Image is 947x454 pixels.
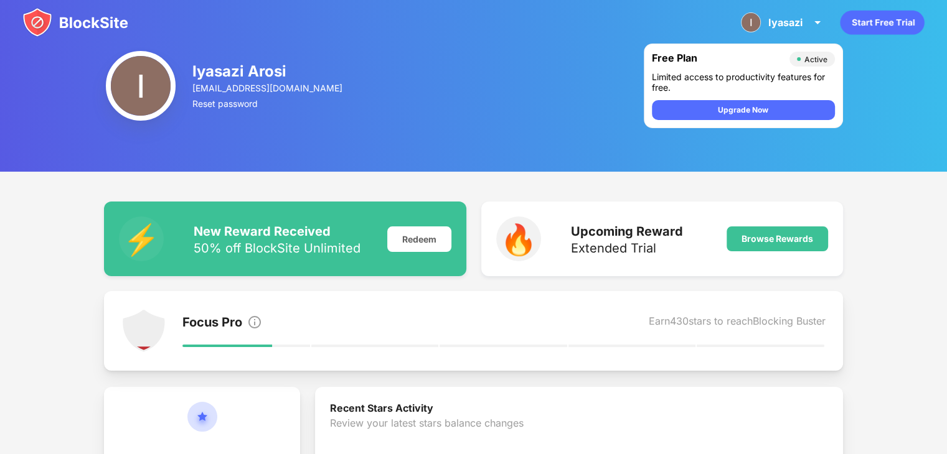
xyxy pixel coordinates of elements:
div: 🔥 [496,216,541,261]
div: animation [840,10,925,35]
img: circle-star.svg [187,402,217,447]
div: Review your latest stars balance changes [330,417,828,454]
div: Browse Rewards [742,234,813,244]
div: [EMAIL_ADDRESS][DOMAIN_NAME] [192,83,344,93]
div: Upgrade Now [718,104,768,116]
div: ⚡️ [119,216,164,261]
div: Limited access to productivity features for free. [652,72,835,93]
img: ACg8ocInImkl5zfdTAMUNnsq11S_GpjqtQWW7jk6w43_yiHif45PXA=s96-c [106,51,176,121]
div: Active [804,55,827,64]
div: Earn 430 stars to reach Blocking Buster [649,315,826,332]
div: Extended Trial [571,242,683,254]
div: Recent Stars Activity [330,402,828,417]
img: info.svg [247,315,262,330]
img: ACg8ocInImkl5zfdTAMUNnsq11S_GpjqtQWW7jk6w43_yiHif45PXA=s96-c [741,12,761,32]
div: Focus Pro [182,315,242,332]
div: Free Plan [652,52,783,67]
img: points-level-1.svg [121,308,166,353]
img: blocksite-icon.svg [22,7,128,37]
div: Redeem [387,226,451,252]
div: 50% off BlockSite Unlimited [194,242,360,254]
div: Upcoming Reward [571,224,683,239]
div: New Reward Received [194,224,360,239]
div: Iyasazi [768,16,803,29]
div: Reset password [192,98,344,109]
div: Iyasazi Arosi [192,62,344,80]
